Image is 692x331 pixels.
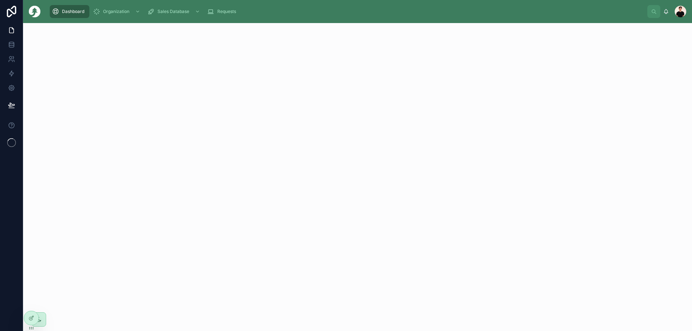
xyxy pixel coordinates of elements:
[46,4,647,19] div: scrollable content
[217,9,236,14] span: Requests
[91,5,144,18] a: Organization
[62,9,84,14] span: Dashboard
[29,6,40,17] img: App logo
[205,5,241,18] a: Requests
[158,9,189,14] span: Sales Database
[103,9,129,14] span: Organization
[50,5,89,18] a: Dashboard
[145,5,204,18] a: Sales Database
